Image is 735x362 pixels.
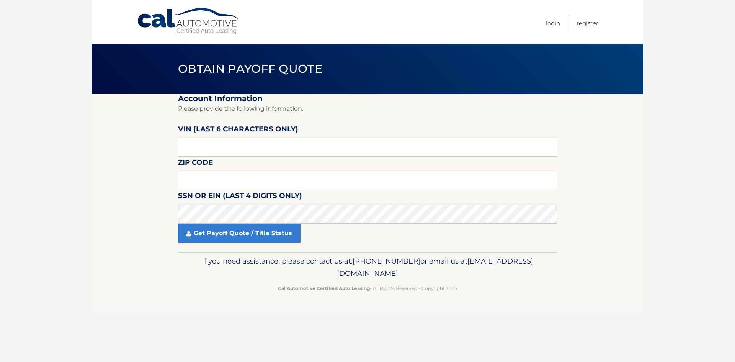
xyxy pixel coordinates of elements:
a: Cal Automotive [137,8,240,35]
span: Obtain Payoff Quote [178,62,322,76]
a: Login [546,17,560,29]
span: [PHONE_NUMBER] [353,257,420,265]
p: If you need assistance, please contact us at: or email us at [183,255,552,280]
a: Register [577,17,598,29]
label: SSN or EIN (last 4 digits only) [178,190,302,204]
strong: Cal Automotive Certified Auto Leasing [278,285,370,291]
p: - All Rights Reserved - Copyright 2025 [183,284,552,292]
label: VIN (last 6 characters only) [178,123,298,138]
a: Get Payoff Quote / Title Status [178,224,301,243]
label: Zip Code [178,157,213,171]
h2: Account Information [178,94,557,103]
p: Please provide the following information. [178,103,557,114]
